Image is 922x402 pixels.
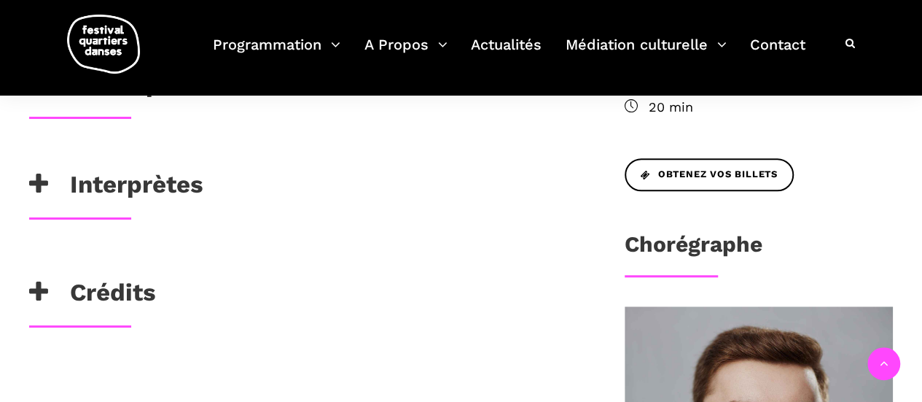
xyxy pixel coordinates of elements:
img: logo-fqd-med [67,15,140,74]
a: Contact [750,32,805,75]
h3: Interprètes [29,170,203,206]
h3: Chorégraphe [625,231,762,268]
span: 20 min [649,97,893,118]
a: Médiation culturelle [566,32,727,75]
a: Programmation [213,32,340,75]
h3: Crédits [29,278,156,314]
a: Actualités [471,32,542,75]
a: Obtenez vos billets [625,158,794,191]
a: A Propos [364,32,448,75]
span: Obtenez vos billets [641,167,778,182]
